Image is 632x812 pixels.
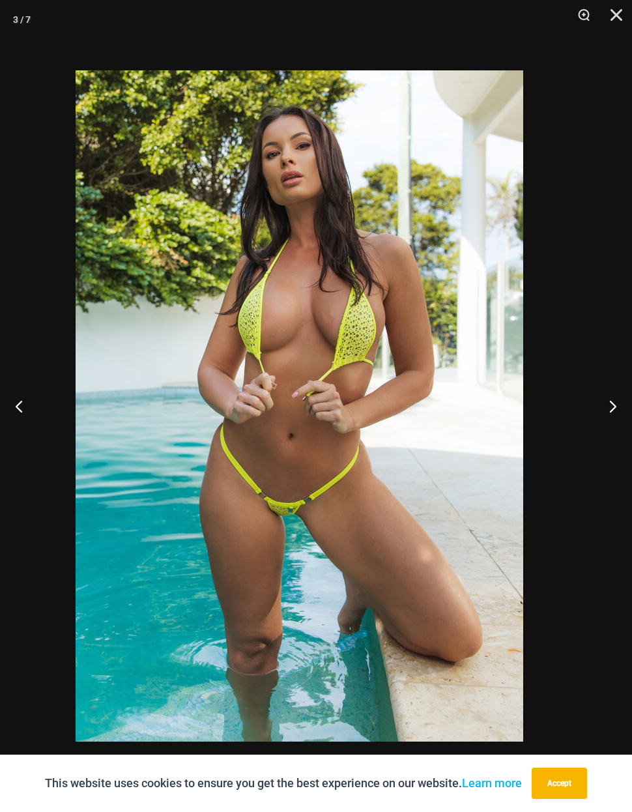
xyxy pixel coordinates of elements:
button: Next [583,373,632,439]
a: Learn more [462,776,522,790]
p: This website uses cookies to ensure you get the best experience on our website. [45,774,522,793]
img: Bubble Mesh Highlight Yellow 309 Tri Top 421 Micro 03 [76,70,523,742]
div: 3 / 7 [13,10,31,29]
button: Accept [532,768,587,799]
